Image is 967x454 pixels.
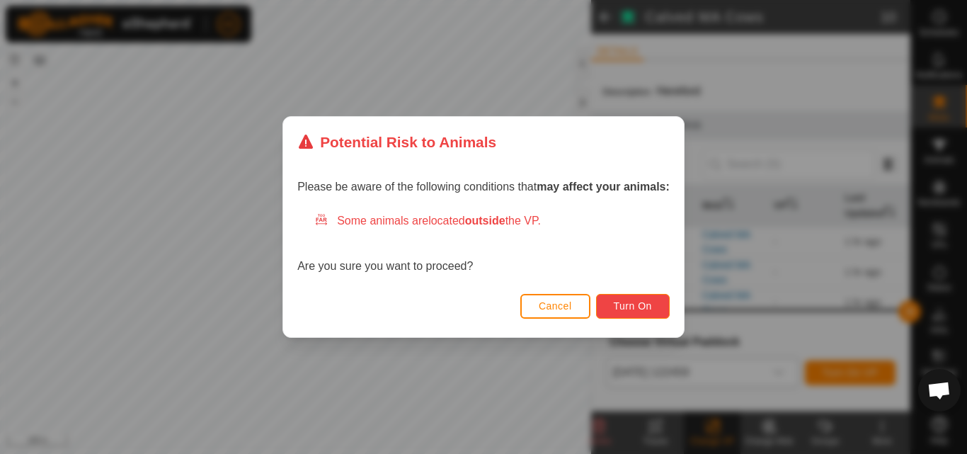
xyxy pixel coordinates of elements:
div: Potential Risk to Animals [297,131,496,153]
button: Turn On [596,294,670,319]
div: Are you sure you want to proceed? [297,212,670,275]
strong: may affect your animals: [537,181,670,193]
span: located the VP. [428,215,541,227]
button: Cancel [520,294,590,319]
span: Please be aware of the following conditions that [297,181,670,193]
div: Some animals are [314,212,670,229]
div: Open chat [918,369,961,412]
span: Cancel [539,300,572,312]
span: Turn On [614,300,652,312]
strong: outside [465,215,505,227]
